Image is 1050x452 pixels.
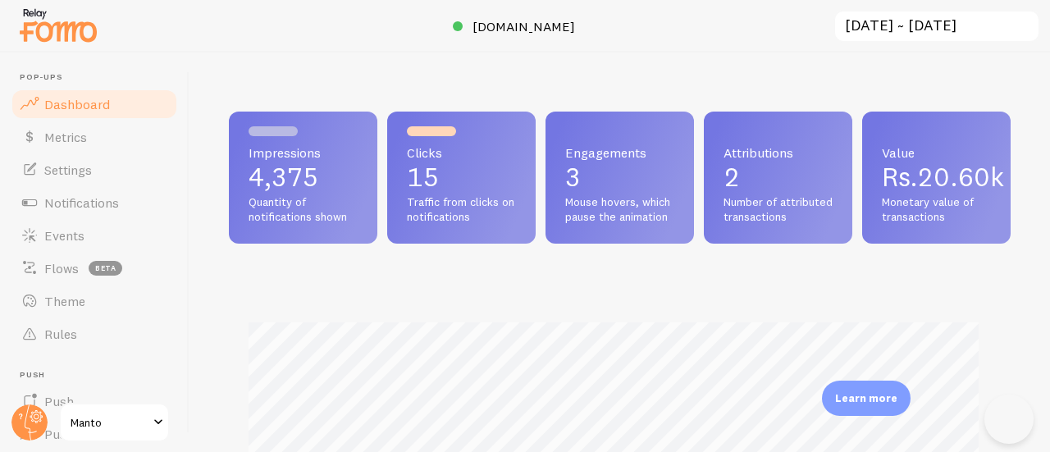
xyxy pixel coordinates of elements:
[724,146,833,159] span: Attributions
[835,390,897,406] p: Learn more
[407,164,516,190] p: 15
[59,403,170,442] a: Manto
[822,381,911,416] div: Learn more
[10,252,179,285] a: Flows beta
[89,261,122,276] span: beta
[10,219,179,252] a: Events
[407,146,516,159] span: Clicks
[882,146,991,159] span: Value
[44,393,74,409] span: Push
[17,4,99,46] img: fomo-relay-logo-orange.svg
[724,195,833,224] span: Number of attributed transactions
[882,161,1004,193] span: Rs.20.60k
[984,395,1034,444] iframe: Help Scout Beacon - Open
[565,146,674,159] span: Engagements
[44,293,85,309] span: Theme
[565,164,674,190] p: 3
[20,72,179,83] span: Pop-ups
[44,326,77,342] span: Rules
[724,164,833,190] p: 2
[10,285,179,317] a: Theme
[407,195,516,224] span: Traffic from clicks on notifications
[20,370,179,381] span: Push
[10,317,179,350] a: Rules
[44,129,87,145] span: Metrics
[249,195,358,224] span: Quantity of notifications shown
[882,195,991,224] span: Monetary value of transactions
[44,162,92,178] span: Settings
[565,195,674,224] span: Mouse hovers, which pause the animation
[10,186,179,219] a: Notifications
[249,146,358,159] span: Impressions
[71,413,148,432] span: Manto
[10,121,179,153] a: Metrics
[44,96,110,112] span: Dashboard
[44,227,84,244] span: Events
[44,194,119,211] span: Notifications
[10,385,179,418] a: Push
[10,88,179,121] a: Dashboard
[44,260,79,276] span: Flows
[10,153,179,186] a: Settings
[249,164,358,190] p: 4,375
